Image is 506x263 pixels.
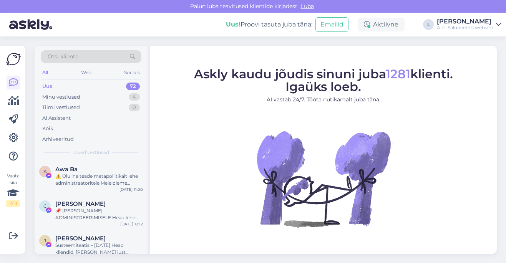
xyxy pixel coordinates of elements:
[386,66,410,81] span: 1281
[42,83,52,90] div: Uus
[6,200,20,207] div: 2 / 3
[315,17,348,32] button: Emailid
[42,114,71,122] div: AI Assistent
[55,242,143,256] div: Susteemiteatis – [DATE] Head kliendid, [PERSON_NAME] just tagasisidet teie lehe sisu kohta. Paras...
[80,68,93,78] div: Web
[73,149,109,156] span: Uued vestlused
[129,93,140,101] div: 4
[226,21,241,28] b: Uus!
[42,125,53,132] div: Kõik
[123,68,141,78] div: Socials
[42,93,80,101] div: Minu vestlused
[42,136,74,143] div: Arhiveeritud
[299,3,316,10] span: Luba
[55,200,106,207] span: Carmen Palacios
[43,169,47,174] span: A
[119,187,143,192] div: [DATE] 11:00
[6,52,21,66] img: Askly Logo
[129,104,140,111] div: 0
[194,66,453,94] span: Askly kaudu jõudis sinuni juba klienti. Igaüks loeb.
[194,95,453,103] p: AI vastab 24/7. Tööta nutikamalt juba täna.
[44,238,46,243] span: J
[55,166,78,173] span: Awa Ba
[423,19,434,30] div: L
[126,83,140,90] div: 72
[55,235,106,242] span: Jordi Priego Reies
[437,25,493,31] div: Anti Saluneem's website
[254,109,393,248] img: No Chat active
[6,172,20,207] div: Vaata siia
[48,53,78,61] span: Otsi kliente
[120,221,143,227] div: [DATE] 12:12
[41,68,50,78] div: All
[358,18,405,31] div: Aktiivne
[55,207,143,221] div: 📌 [PERSON_NAME] ADMINISTREERIMISELE Head lehe administraatorid Regulaarse ülevaatuse ja hindamise...
[437,18,493,25] div: [PERSON_NAME]
[55,173,143,187] div: ⚠️ Oluline teade metapoliitikalt lehe administraatoritele Meie oleme metapoliitika tugimeeskond. ...
[437,18,501,31] a: [PERSON_NAME]Anti Saluneem's website
[42,104,80,111] div: Tiimi vestlused
[226,20,312,29] div: Proovi tasuta juba täna:
[43,203,47,209] span: C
